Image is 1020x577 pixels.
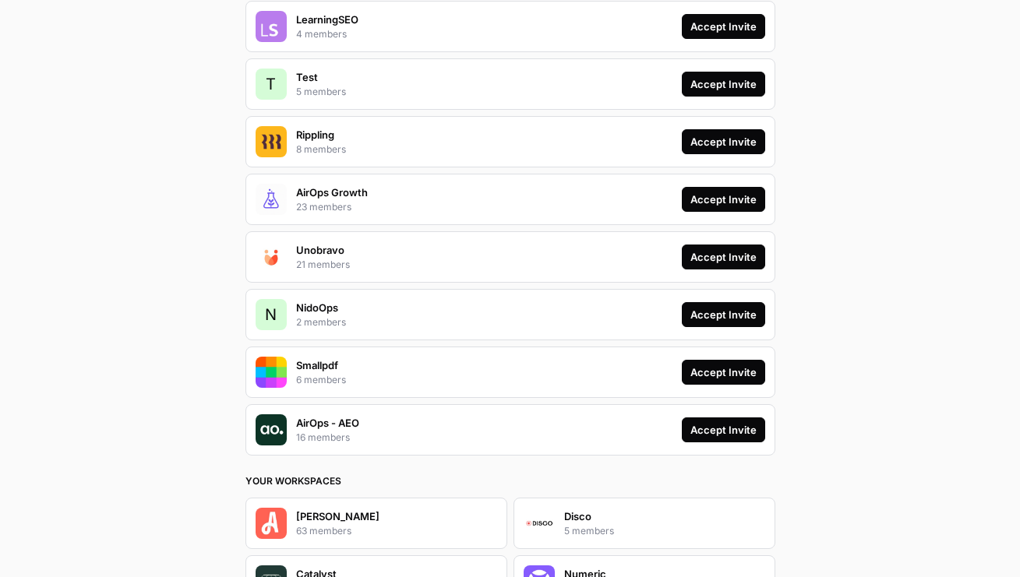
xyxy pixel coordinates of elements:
[690,19,757,34] div: Accept Invite
[296,200,351,214] p: 23 members
[690,134,757,150] div: Accept Invite
[682,360,765,385] button: Accept Invite
[296,357,338,373] p: Smallpdf
[256,11,287,42] img: Company Logo
[682,417,765,442] button: Accept Invite
[266,73,276,95] span: T
[296,300,338,315] p: NidoOps
[296,431,350,445] p: 16 members
[682,302,765,327] button: Accept Invite
[690,422,757,438] div: Accept Invite
[682,129,765,154] button: Accept Invite
[245,498,507,549] button: Company Logo[PERSON_NAME]63 members
[256,184,287,215] img: Company Logo
[296,524,351,538] p: 63 members
[296,69,318,85] p: Test
[682,245,765,269] button: Accept Invite
[296,27,347,41] p: 4 members
[256,414,287,445] img: Company Logo
[245,474,775,488] h3: Your Workspaces
[296,127,334,142] p: Rippling
[296,415,359,431] p: AirOps - AEO
[690,307,757,322] div: Accept Invite
[296,242,344,258] p: Unobravo
[256,508,287,539] img: Company Logo
[564,508,591,524] p: Disco
[690,249,757,265] div: Accept Invite
[682,72,765,97] button: Accept Invite
[682,14,765,39] button: Accept Invite
[296,258,350,272] p: 21 members
[690,192,757,207] div: Accept Invite
[296,315,346,329] p: 2 members
[296,185,368,200] p: AirOps Growth
[524,508,555,539] img: Company Logo
[265,304,277,325] span: N
[682,187,765,212] button: Accept Invite
[564,524,614,538] p: 5 members
[256,357,287,388] img: Company Logo
[296,142,346,157] p: 8 members
[256,241,287,273] img: Company Logo
[296,85,346,99] p: 5 members
[690,364,757,380] div: Accept Invite
[514,498,775,549] button: Company LogoDisco5 members
[296,12,358,27] p: LearningSEO
[296,508,379,524] p: [PERSON_NAME]
[690,76,757,92] div: Accept Invite
[256,126,287,157] img: Company Logo
[296,373,346,387] p: 6 members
